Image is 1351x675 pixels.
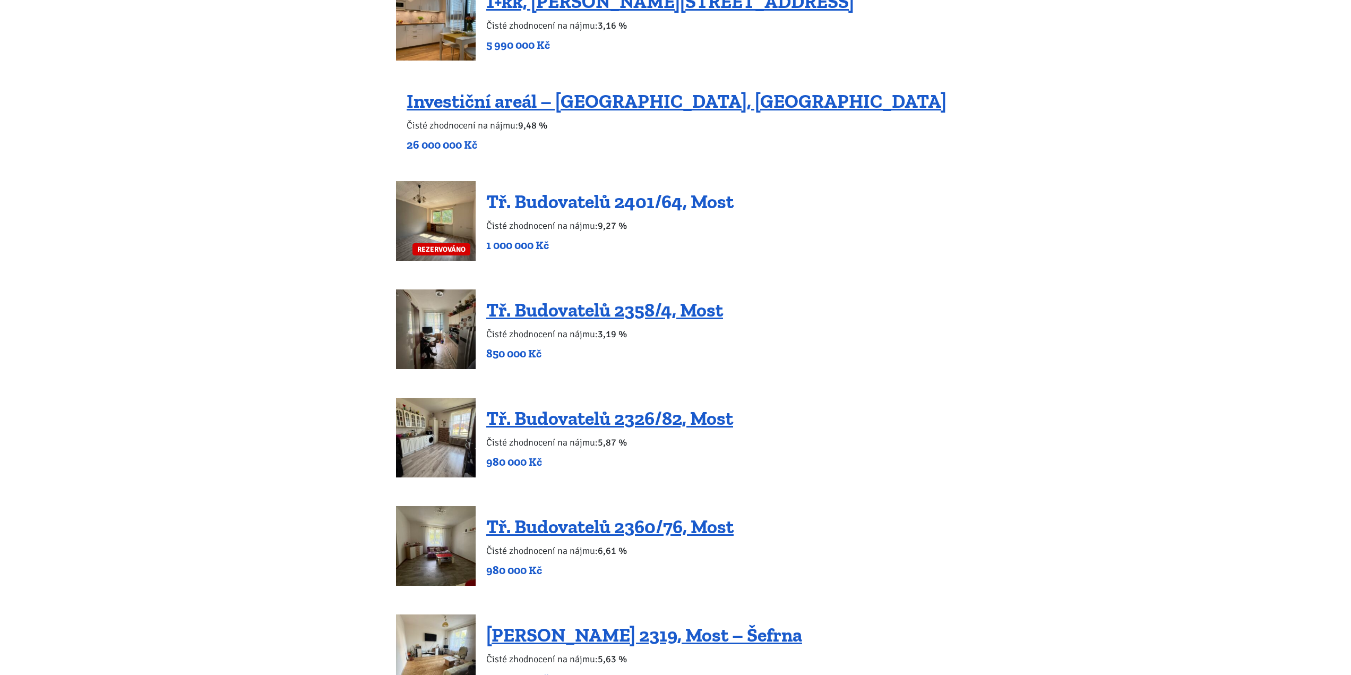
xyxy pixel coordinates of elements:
[407,138,946,152] p: 26 000 000 Kč
[598,437,627,448] b: 5,87 %
[486,346,723,361] p: 850 000 Kč
[598,20,627,31] b: 3,16 %
[486,515,734,538] a: Tř. Budovatelů 2360/76, Most
[486,190,734,213] a: Tř. Budovatelů 2401/64, Most
[598,653,627,665] b: 5,63 %
[486,455,733,469] p: 980 000 Kč
[412,243,470,255] span: REZERVOVÁNO
[486,298,723,321] a: Tř. Budovatelů 2358/4, Most
[486,623,802,646] a: [PERSON_NAME] 2319, Most – Šefrna
[486,18,854,33] p: Čisté zhodnocení na nájmu:
[486,563,734,578] p: 980 000 Kč
[407,118,946,133] p: Čisté zhodnocení na nájmu:
[486,543,734,558] p: Čisté zhodnocení na nájmu:
[407,90,946,113] a: Investiční areál – [GEOGRAPHIC_DATA], [GEOGRAPHIC_DATA]
[486,238,734,253] p: 1 000 000 Kč
[598,328,627,340] b: 3,19 %
[486,327,723,341] p: Čisté zhodnocení na nájmu:
[486,652,802,667] p: Čisté zhodnocení na nájmu:
[486,435,733,450] p: Čisté zhodnocení na nájmu:
[486,407,733,430] a: Tř. Budovatelů 2326/82, Most
[598,545,627,557] b: 6,61 %
[396,181,476,261] a: REZERVOVÁNO
[598,220,627,232] b: 9,27 %
[518,119,547,131] b: 9,48 %
[486,218,734,233] p: Čisté zhodnocení na nájmu:
[486,38,854,53] p: 5 990 000 Kč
